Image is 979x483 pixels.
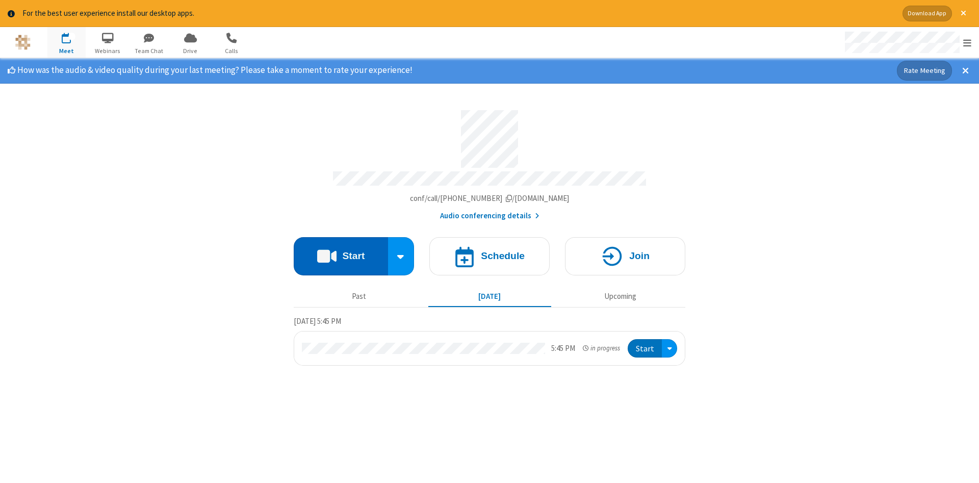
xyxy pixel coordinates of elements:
[213,46,251,56] span: Calls
[89,46,127,56] span: Webinars
[440,210,539,222] button: Audio conferencing details
[130,46,168,56] span: Team Chat
[559,287,682,306] button: Upcoming
[22,8,895,19] div: For the best user experience install our desktop apps.
[17,64,413,75] span: How was the audio & video quality during your last meeting? Please take a moment to rate your exp...
[171,46,210,56] span: Drive
[428,287,551,306] button: [DATE]
[956,6,971,21] button: Close alert
[410,193,570,203] span: Copy my meeting room link
[903,6,952,21] button: Download App
[294,103,685,221] section: Account details
[629,251,650,261] h4: Join
[628,339,662,358] button: Start
[583,343,620,353] em: in progress
[388,237,415,275] div: Start conference options
[342,251,365,261] h4: Start
[835,27,979,58] div: Open menu
[294,316,341,326] span: [DATE] 5:45 PM
[47,46,86,56] span: Meet
[294,237,388,275] button: Start
[298,287,421,306] button: Past
[481,251,525,261] h4: Schedule
[662,339,677,358] div: Open menu
[897,61,952,81] button: Rate Meeting
[4,27,42,58] button: Logo
[294,315,685,366] section: Today's Meetings
[551,343,575,354] div: 5:45 PM
[69,33,75,40] div: 1
[15,35,31,50] img: QA Selenium DO NOT DELETE OR CHANGE
[565,237,685,275] button: Join
[429,237,550,275] button: Schedule
[410,193,570,205] button: Copy my meeting room linkCopy my meeting room link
